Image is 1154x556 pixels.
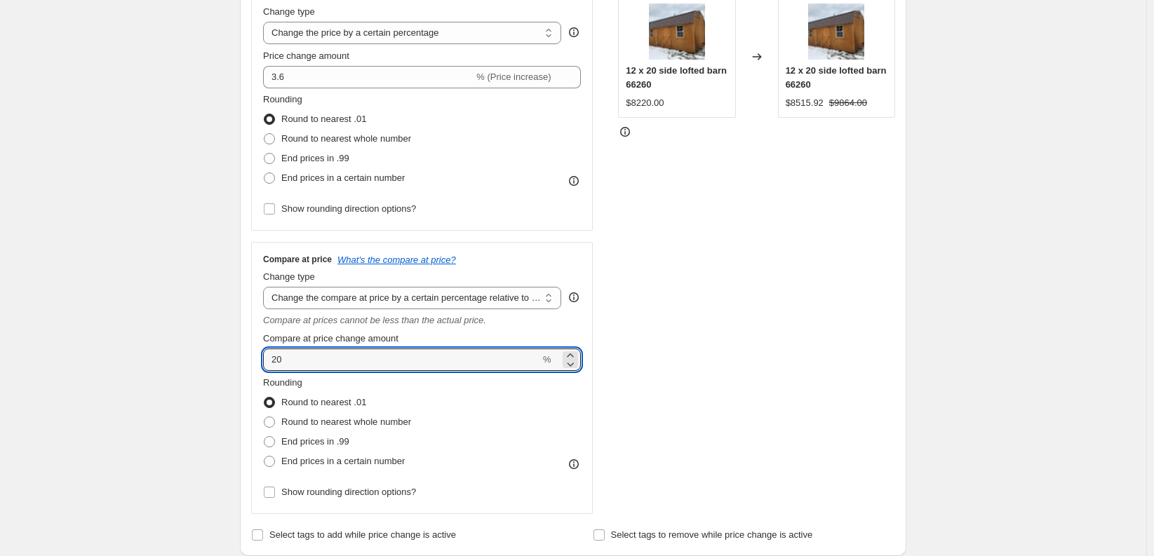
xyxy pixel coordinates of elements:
[281,203,416,214] span: Show rounding direction options?
[281,397,366,407] span: Round to nearest .01
[281,133,411,144] span: Round to nearest whole number
[263,50,349,61] span: Price change amount
[786,96,824,110] div: $8515.92
[263,94,302,104] span: Rounding
[626,96,664,110] div: $8220.00
[337,255,456,265] button: What's the compare at price?
[263,333,398,344] span: Compare at price change amount
[476,72,551,82] span: % (Price increase)
[567,290,581,304] div: help
[626,65,727,90] span: 12 x 20 side lofted barn 66260
[263,271,315,282] span: Change type
[786,65,887,90] span: 12 x 20 side lofted barn 66260
[281,416,411,427] span: Round to nearest whole number
[263,6,315,17] span: Change type
[269,529,456,540] span: Select tags to add while price change is active
[281,153,349,163] span: End prices in .99
[263,315,486,325] i: Compare at prices cannot be less than the actual price.
[543,354,551,365] span: %
[567,25,581,39] div: help
[829,96,867,110] strike: $9864.00
[281,487,416,497] span: Show rounding direction options?
[263,66,474,88] input: -15
[281,456,405,466] span: End prices in a certain number
[263,377,302,388] span: Rounding
[281,436,349,447] span: End prices in .99
[263,348,540,371] input: 20
[281,114,366,124] span: Round to nearest .01
[649,4,705,60] img: IMG-7132_80x.jpg
[808,4,864,60] img: IMG-7132_80x.jpg
[281,172,405,183] span: End prices in a certain number
[611,529,813,540] span: Select tags to remove while price change is active
[263,254,332,265] h3: Compare at price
